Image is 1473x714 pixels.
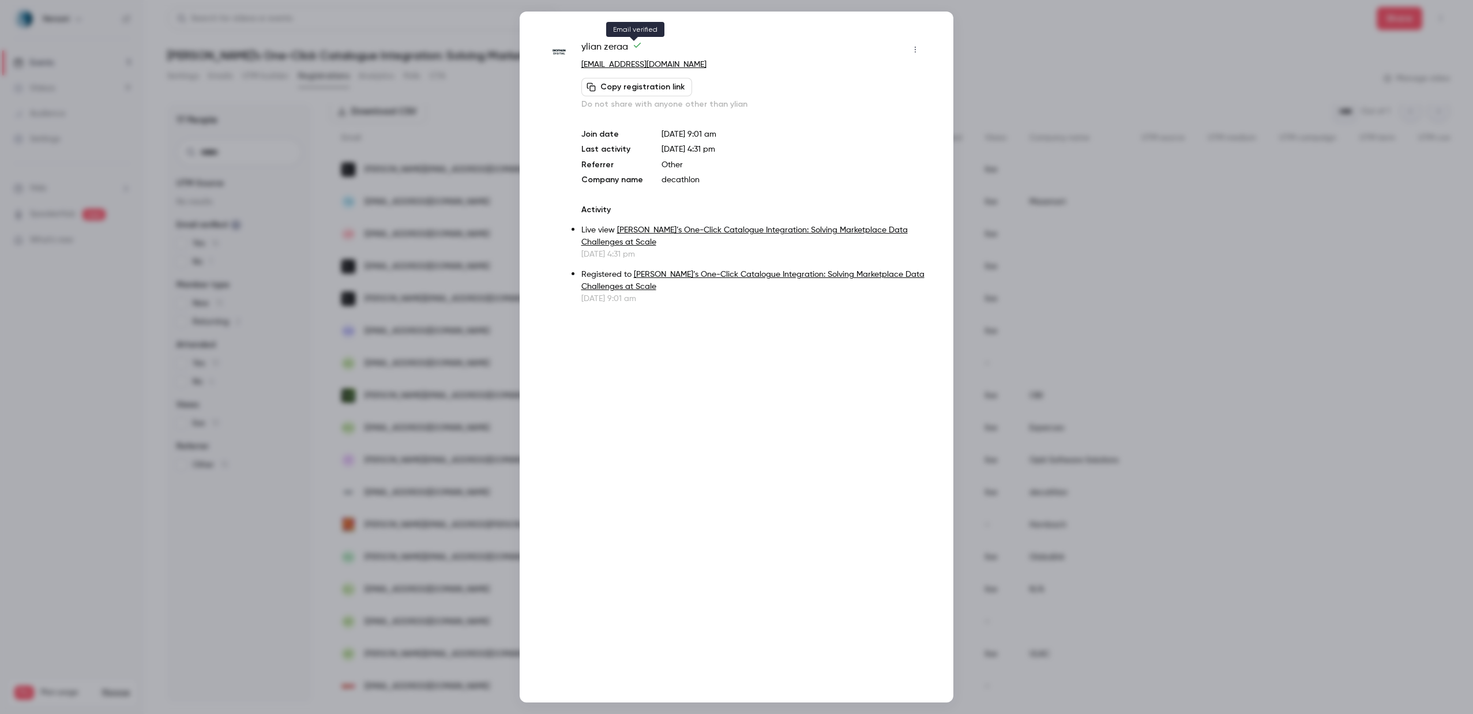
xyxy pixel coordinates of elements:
[662,174,925,186] p: decathlon
[581,40,642,59] span: ylian zeraa
[581,269,925,293] p: Registered to
[581,159,643,171] p: Referrer
[662,129,925,140] p: [DATE] 9:01 am
[581,293,925,305] p: [DATE] 9:01 am
[581,174,643,186] p: Company name
[581,129,643,140] p: Join date
[581,144,643,156] p: Last activity
[662,145,715,153] span: [DATE] 4:31 pm
[581,224,925,249] p: Live view
[662,159,925,171] p: Other
[581,61,707,69] a: [EMAIL_ADDRESS][DOMAIN_NAME]
[581,99,925,110] p: Do not share with anyone other than ylian
[548,42,570,63] img: decathlon.com
[581,226,908,246] a: [PERSON_NAME]’s One-Click Catalogue Integration: Solving Marketplace Data Challenges at Scale
[581,270,925,291] a: [PERSON_NAME]’s One-Click Catalogue Integration: Solving Marketplace Data Challenges at Scale
[581,204,925,216] p: Activity
[581,78,692,96] button: Copy registration link
[581,249,925,260] p: [DATE] 4:31 pm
